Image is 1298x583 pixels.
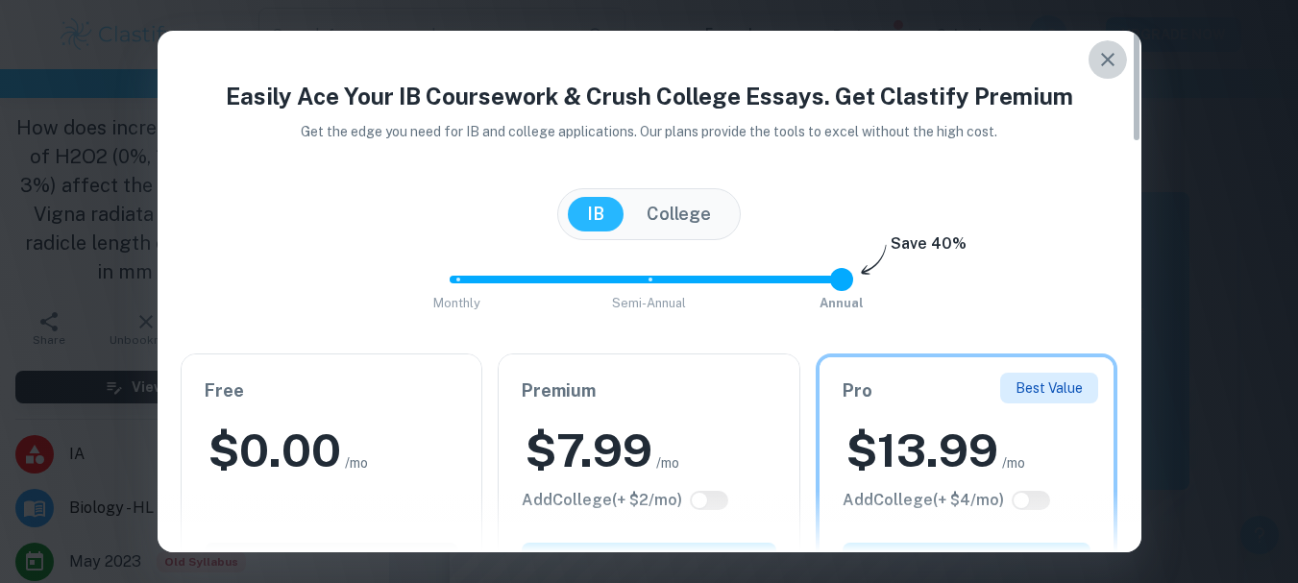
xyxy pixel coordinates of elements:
[522,377,776,404] h6: Premium
[820,296,864,310] span: Annual
[656,452,679,474] span: /mo
[1002,452,1025,474] span: /mo
[843,377,1091,404] h6: Pro
[181,79,1118,113] h4: Easily Ace Your IB Coursework & Crush College Essays. Get Clastify Premium
[846,420,998,481] h2: $ 13.99
[843,489,1004,512] h6: Click to see all the additional College features.
[522,489,682,512] h6: Click to see all the additional College features.
[208,420,341,481] h2: $ 0.00
[891,232,967,265] h6: Save 40%
[1016,377,1083,399] p: Best Value
[861,244,887,277] img: subscription-arrow.svg
[627,197,730,231] button: College
[568,197,624,231] button: IB
[526,420,652,481] h2: $ 7.99
[433,296,480,310] span: Monthly
[345,452,368,474] span: /mo
[274,121,1024,142] p: Get the edge you need for IB and college applications. Our plans provide the tools to excel witho...
[612,296,686,310] span: Semi-Annual
[205,377,459,404] h6: Free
